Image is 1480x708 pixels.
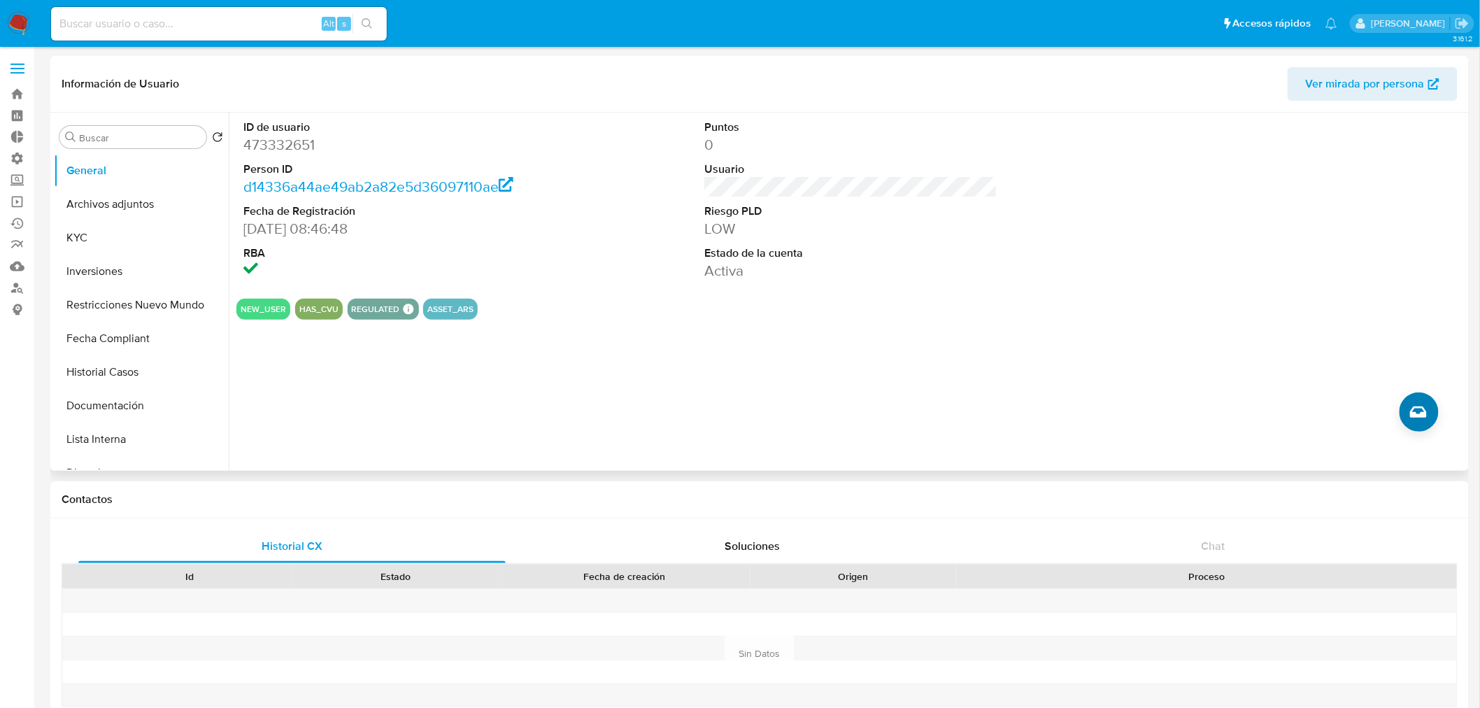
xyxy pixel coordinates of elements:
[704,246,997,261] dt: Estado de la cuenta
[243,176,513,197] a: d14336a44ae49ab2a82e5d36097110ae
[54,355,229,389] button: Historial Casos
[54,322,229,355] button: Fecha Compliant
[1455,16,1470,31] a: Salir
[342,17,346,30] span: s
[79,132,201,144] input: Buscar
[704,204,997,219] dt: Riesgo PLD
[54,288,229,322] button: Restricciones Nuevo Mundo
[262,538,322,554] span: Historial CX
[54,255,229,288] button: Inversiones
[704,135,997,155] dd: 0
[966,569,1447,583] div: Proceso
[302,569,488,583] div: Estado
[704,219,997,239] dd: LOW
[1325,17,1337,29] a: Notificaciones
[1306,67,1425,101] span: Ver mirada por persona
[212,132,223,147] button: Volver al orden por defecto
[243,162,536,177] dt: Person ID
[54,221,229,255] button: KYC
[760,569,946,583] div: Origen
[1233,16,1311,31] span: Accesos rápidos
[704,261,997,281] dd: Activa
[62,493,1458,507] h1: Contactos
[65,132,76,143] button: Buscar
[54,423,229,456] button: Lista Interna
[243,135,536,155] dd: 473332651
[353,14,381,34] button: search-icon
[243,204,536,219] dt: Fecha de Registración
[725,538,781,554] span: Soluciones
[54,154,229,187] button: General
[51,15,387,33] input: Buscar usuario o caso...
[1371,17,1450,30] p: andres.vilosio@mercadolibre.com
[1202,538,1225,554] span: Chat
[243,219,536,239] dd: [DATE] 08:46:48
[97,569,283,583] div: Id
[323,17,334,30] span: Alt
[54,456,229,490] button: Direcciones
[704,162,997,177] dt: Usuario
[54,187,229,221] button: Archivos adjuntos
[704,120,997,135] dt: Puntos
[62,77,179,91] h1: Información de Usuario
[54,389,229,423] button: Documentación
[243,120,536,135] dt: ID de usuario
[1288,67,1458,101] button: Ver mirada por persona
[243,246,536,261] dt: RBA
[508,569,741,583] div: Fecha de creación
